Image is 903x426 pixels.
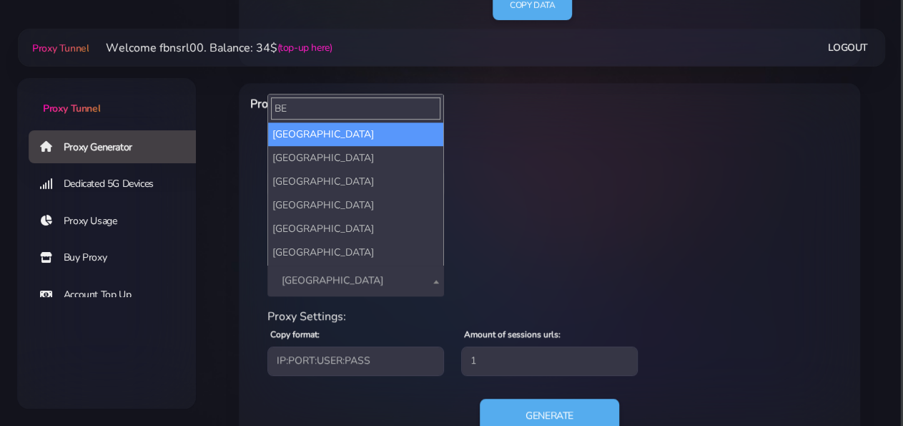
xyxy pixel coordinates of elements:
[17,78,196,116] a: Proxy Tunnel
[271,97,440,120] input: Search
[29,130,207,163] a: Proxy Generator
[250,95,592,113] h6: Proxy Manager
[268,170,443,193] li: [GEOGRAPHIC_DATA]
[43,102,100,115] span: Proxy Tunnel
[268,241,443,264] li: [GEOGRAPHIC_DATA]
[268,122,443,146] li: [GEOGRAPHIC_DATA]
[268,217,443,241] li: [GEOGRAPHIC_DATA]
[29,279,207,311] a: Account Top Up
[277,40,332,55] a: (top-up here)
[29,168,207,200] a: Dedicated 5G Devices
[259,226,840,243] div: Location:
[464,328,561,341] label: Amount of sessions urls:
[268,193,443,217] li: [GEOGRAPHIC_DATA]
[692,192,885,408] iframe: Webchat Widget
[29,241,207,274] a: Buy Proxy
[268,264,443,288] li: [GEOGRAPHIC_DATA]
[89,39,332,57] li: Welcome fbnsrl00. Balance: 34$
[828,34,868,61] a: Logout
[268,146,443,170] li: [GEOGRAPHIC_DATA]
[29,205,207,238] a: Proxy Usage
[276,271,435,291] span: Italy
[29,37,89,59] a: Proxy Tunnel
[32,42,89,55] span: Proxy Tunnel
[270,328,320,341] label: Copy format:
[267,265,444,296] span: Italy
[259,308,840,325] div: Proxy Settings:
